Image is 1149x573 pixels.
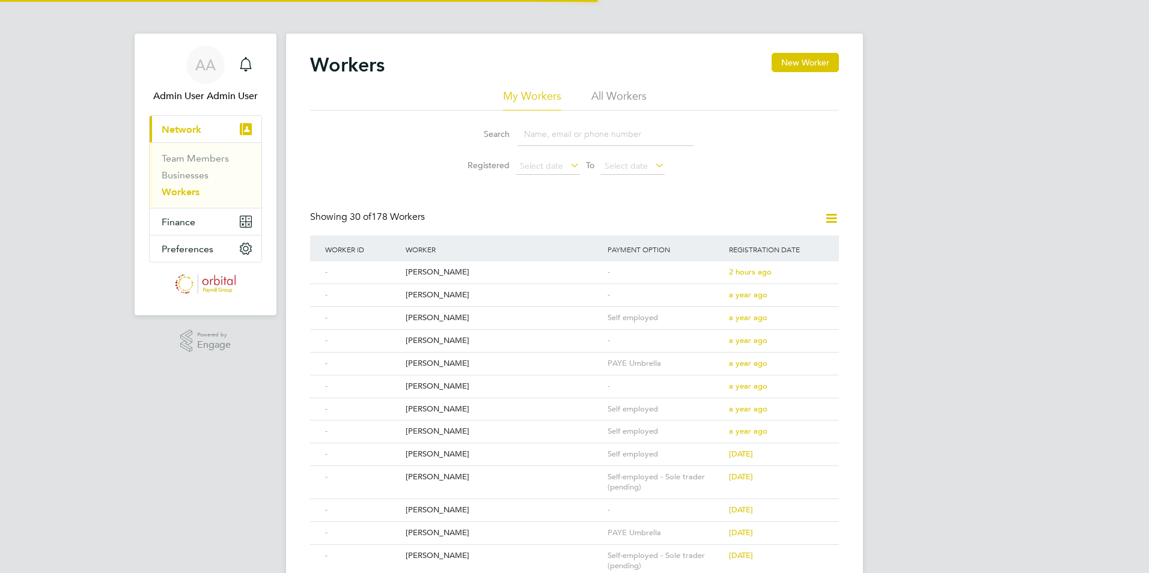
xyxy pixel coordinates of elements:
[403,330,605,352] div: [PERSON_NAME]
[175,274,236,294] img: orbitalservices-logo-retina.png
[403,466,605,488] div: [PERSON_NAME]
[322,521,827,532] a: -[PERSON_NAME]PAYE Umbrella[DATE]
[605,307,726,329] div: Self employed
[322,466,403,488] div: -
[322,284,403,306] div: -
[322,306,827,317] a: -[PERSON_NAME]Self employeda year ago
[322,465,827,476] a: -[PERSON_NAME]Self-employed - Sole trader (pending)[DATE]
[322,329,827,339] a: -[PERSON_NAME]-a year ago
[729,505,753,515] span: [DATE]
[322,261,827,271] a: -[PERSON_NAME]-2 hours ago
[403,499,605,521] div: [PERSON_NAME]
[150,208,261,235] button: Finance
[322,375,403,398] div: -
[605,261,726,283] div: -
[322,522,403,544] div: -
[322,307,403,329] div: -
[150,116,261,142] button: Network
[197,340,231,350] span: Engage
[322,352,827,362] a: -[PERSON_NAME]PAYE Umbrellaa year ago
[605,353,726,375] div: PAYE Umbrella
[150,235,261,262] button: Preferences
[403,307,605,329] div: [PERSON_NAME]
[403,261,605,283] div: [PERSON_NAME]
[350,211,425,223] span: 178 Workers
[322,544,827,554] a: -[PERSON_NAME]Self-employed - Sole trader (pending)[DATE]
[403,545,605,567] div: [PERSON_NAME]
[403,284,605,306] div: [PERSON_NAME]
[605,398,726,420] div: Self employed
[605,375,726,398] div: -
[605,443,726,465] div: Self employed
[149,89,262,103] span: Admin User Admin User
[322,545,403,567] div: -
[162,243,213,255] span: Preferences
[149,274,262,294] a: Go to home page
[403,398,605,420] div: [PERSON_NAME]
[162,153,229,164] a: Team Members
[350,211,371,223] span: 30 of
[197,330,231,340] span: Powered by
[729,290,767,300] span: a year ago
[322,443,827,453] a: -[PERSON_NAME]Self employed[DATE]
[456,129,510,139] label: Search
[322,330,403,352] div: -
[322,499,403,521] div: -
[729,381,767,391] span: a year ago
[772,53,839,72] button: New Worker
[518,123,693,146] input: Name, email or phone number
[195,57,216,73] span: AA
[520,160,563,171] span: Select date
[456,160,510,171] label: Registered
[503,89,561,111] li: My Workers
[322,235,403,263] div: Worker ID
[322,398,403,420] div: -
[322,420,403,443] div: -
[403,375,605,398] div: [PERSON_NAME]
[729,358,767,368] span: a year ago
[322,420,827,430] a: -[PERSON_NAME]Self employeda year ago
[322,353,403,375] div: -
[605,330,726,352] div: -
[322,261,403,283] div: -
[162,124,201,135] span: Network
[149,46,262,103] a: AAAdmin User Admin User
[135,34,276,315] nav: Main navigation
[605,160,648,171] span: Select date
[605,284,726,306] div: -
[322,499,827,509] a: -[PERSON_NAME]-[DATE]
[605,235,726,263] div: Payment Option
[162,186,200,198] a: Workers
[310,53,385,77] h2: Workers
[605,499,726,521] div: -
[729,449,753,459] span: [DATE]
[729,471,753,482] span: [DATE]
[591,89,647,111] li: All Workers
[729,550,753,560] span: [DATE]
[180,330,231,353] a: Powered byEngage
[729,426,767,436] span: a year ago
[729,335,767,345] span: a year ago
[403,420,605,443] div: [PERSON_NAME]
[729,312,767,323] span: a year ago
[403,443,605,465] div: [PERSON_NAME]
[403,235,605,263] div: Worker
[729,267,772,277] span: 2 hours ago
[150,142,261,208] div: Network
[322,283,827,294] a: -[PERSON_NAME]-a year ago
[403,522,605,544] div: [PERSON_NAME]
[729,404,767,414] span: a year ago
[403,353,605,375] div: [PERSON_NAME]
[310,211,427,223] div: Showing
[582,157,598,173] span: To
[322,398,827,408] a: -[PERSON_NAME]Self employeda year ago
[729,527,753,538] span: [DATE]
[726,235,827,263] div: Registration Date
[322,443,403,465] div: -
[162,169,209,181] a: Businesses
[605,466,726,499] div: Self-employed - Sole trader (pending)
[605,420,726,443] div: Self employed
[162,216,195,228] span: Finance
[605,522,726,544] div: PAYE Umbrella
[322,375,827,385] a: -[PERSON_NAME]-a year ago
